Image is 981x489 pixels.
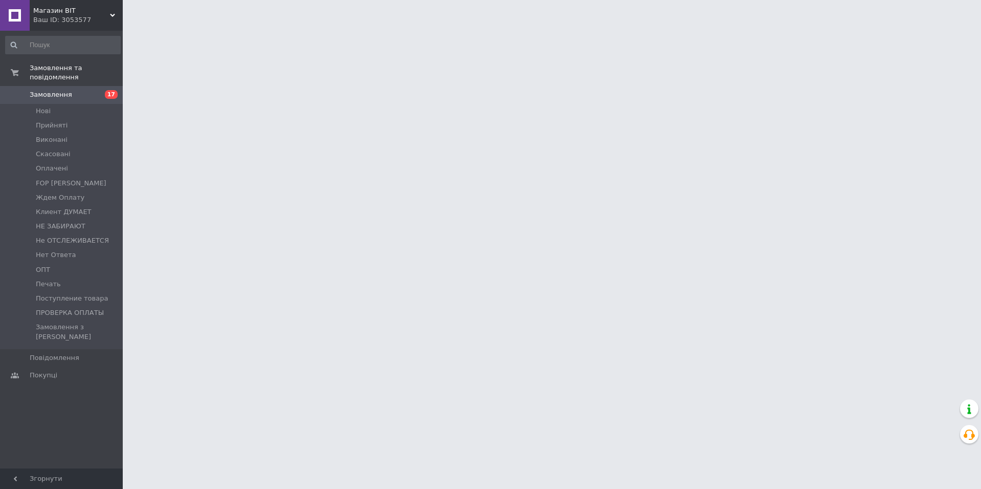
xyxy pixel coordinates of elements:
[36,294,108,303] span: Поступление товара
[30,90,72,99] span: Замовлення
[36,121,68,130] span: Прийняті
[33,15,123,25] div: Ваш ID: 3053577
[36,323,120,341] span: Замовлення з [PERSON_NAME]
[36,150,71,159] span: Скасовані
[105,90,118,99] span: 17
[30,371,57,380] span: Покупці
[36,280,61,289] span: Печать
[36,250,76,260] span: Нет Ответа
[36,308,104,317] span: ПРОВЕРКА ОПЛАТЫ
[5,36,121,54] input: Пошук
[36,193,84,202] span: Ждем Оплату
[36,265,50,274] span: ОПТ
[36,135,68,144] span: Виконані
[33,6,110,15] span: Магазин BIT
[36,222,85,231] span: НЕ ЗАБИРАЮТ
[30,63,123,82] span: Замовлення та повідомлення
[36,207,92,217] span: Клиент ДУМАЕТ
[36,236,109,245] span: Не ОТСЛЕЖИВАЕТСЯ
[36,164,68,173] span: Оплачені
[36,107,51,116] span: Нові
[30,353,79,363] span: Повідомлення
[36,179,106,188] span: FOP [PERSON_NAME]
